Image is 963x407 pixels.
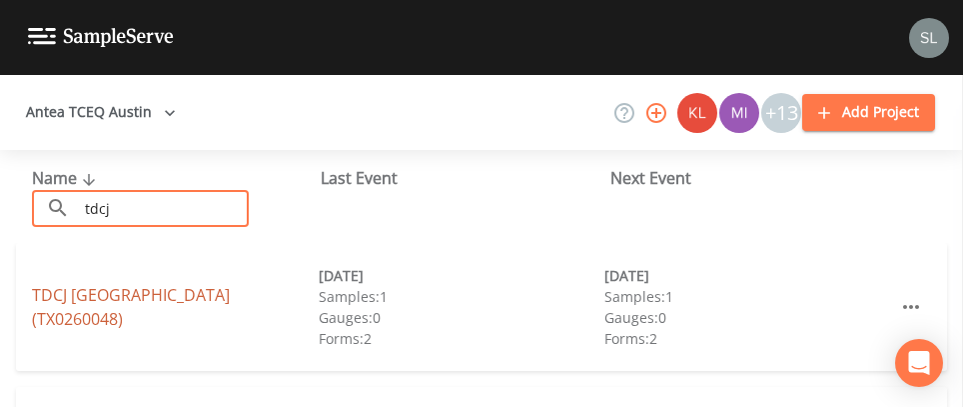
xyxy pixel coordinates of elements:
div: Gauges: 0 [319,307,605,328]
div: Samples: 1 [319,286,605,307]
button: Antea TCEQ Austin [18,94,184,131]
div: +13 [761,93,801,133]
div: [DATE] [604,265,891,286]
button: Add Project [802,94,935,131]
div: Samples: 1 [604,286,891,307]
div: [DATE] [319,265,605,286]
div: Forms: 2 [604,328,891,349]
div: Open Intercom Messenger [895,339,943,387]
img: a1ea4ff7c53760f38bef77ef7c6649bf [719,93,759,133]
div: Kler Teran [676,93,718,133]
div: Forms: 2 [319,328,605,349]
img: 0d5b2d5fd6ef1337b72e1b2735c28582 [909,18,949,58]
a: TDCJ [GEOGRAPHIC_DATA] (TX0260048) [32,284,230,330]
span: Name [32,167,101,189]
input: Search Projects [78,190,249,227]
img: logo [28,28,174,47]
div: Gauges: 0 [604,307,891,328]
div: Last Event [321,166,609,190]
div: Next Event [610,166,899,190]
img: 9c4450d90d3b8045b2e5fa62e4f92659 [677,93,717,133]
div: Miriaha Caddie [718,93,760,133]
